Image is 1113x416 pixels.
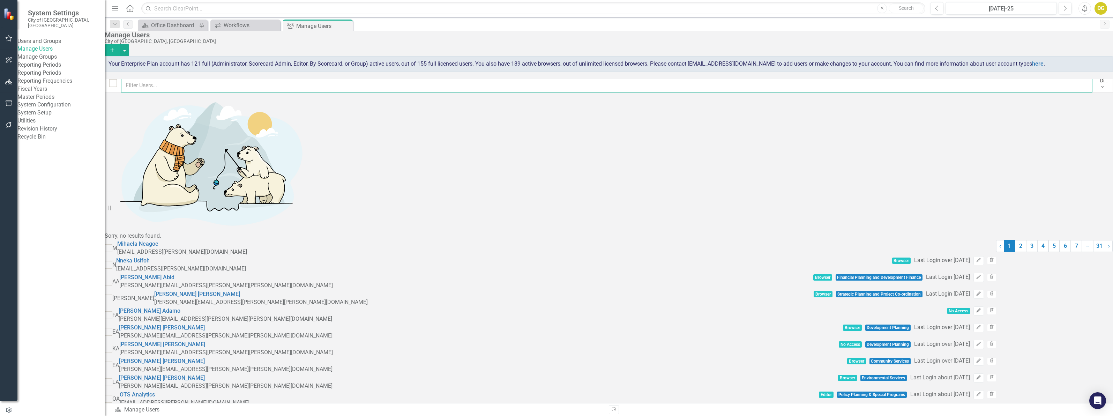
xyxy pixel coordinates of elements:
[17,133,105,141] a: Recycle Bin
[17,85,105,93] a: Fiscal Years
[105,232,1113,240] div: Sorry, no results found.
[119,282,333,290] div: [PERSON_NAME][EMAIL_ADDRESS][PERSON_NAME][PERSON_NAME][DOMAIN_NAME]
[120,391,155,398] a: OTS Analytics
[154,291,240,297] a: [PERSON_NAME] [PERSON_NAME]
[105,92,314,232] img: No results found
[899,5,914,11] span: Search
[3,8,16,20] img: ClearPoint Strategy
[1060,240,1071,252] a: 6
[17,109,105,117] a: System Setup
[112,295,154,303] div: [PERSON_NAME]
[948,5,1054,13] div: [DATE]-25
[112,378,119,386] div: LA
[112,278,119,286] div: AA
[1015,240,1026,252] a: 2
[117,240,158,247] a: Mihaela Neagoe
[17,37,105,45] div: Users and Groups
[119,274,174,281] a: [PERSON_NAME] Abid
[119,382,333,390] div: [PERSON_NAME][EMAIL_ADDRESS][PERSON_NAME][PERSON_NAME][DOMAIN_NAME]
[114,406,604,414] div: Manage Users
[140,21,197,30] a: Office Dashboard
[17,69,105,77] a: Reporting Periods
[1100,77,1109,84] div: Display All Users
[999,243,1001,249] span: ‹
[212,21,278,30] a: Workflows
[105,31,1110,39] div: Manage Users
[28,17,98,29] small: City of [GEOGRAPHIC_DATA], [GEOGRAPHIC_DATA]
[109,60,1045,67] span: Your Enterprise Plan account has 121 full (Administrator, Scorecard Admin, Editor, By Scorecard, ...
[119,365,333,373] div: [PERSON_NAME][EMAIL_ADDRESS][PERSON_NAME][PERSON_NAME][DOMAIN_NAME]
[1071,240,1082,252] a: 7
[1032,60,1044,67] a: here
[1037,240,1048,252] a: 4
[17,117,105,125] div: Utilities
[1048,240,1060,252] a: 5
[1089,392,1106,409] div: Open Intercom Messenger
[17,93,105,101] a: Master Periods
[17,53,105,61] a: Manage Groups
[151,21,197,30] div: Office Dashboard
[112,395,120,403] div: OA
[17,45,105,53] a: Manage Users
[1004,240,1015,252] span: 1
[28,9,98,17] span: System Settings
[296,22,351,30] div: Manage Users
[17,125,105,133] a: Revision History
[224,21,278,30] div: Workflows
[141,2,925,15] input: Search ClearPoint...
[154,298,368,306] div: [PERSON_NAME][EMAIL_ADDRESS][PERSON_NAME][PERSON_NAME][DOMAIN_NAME]
[112,328,119,336] div: EA
[119,349,333,357] div: [PERSON_NAME][EMAIL_ADDRESS][PERSON_NAME][PERSON_NAME][DOMAIN_NAME]
[117,248,247,256] div: [EMAIL_ADDRESS][PERSON_NAME][DOMAIN_NAME]
[112,345,119,353] div: KA
[120,399,249,407] div: [EMAIL_ADDRESS][PERSON_NAME][DOMAIN_NAME]
[17,61,105,69] div: Reporting Periods
[119,332,333,340] div: [PERSON_NAME][EMAIL_ADDRESS][PERSON_NAME][PERSON_NAME][DOMAIN_NAME]
[121,79,1092,92] input: Filter Users...
[112,362,119,370] div: EA
[1108,243,1110,249] span: ›
[105,39,1110,44] div: City of [GEOGRAPHIC_DATA], [GEOGRAPHIC_DATA]
[1026,240,1037,252] a: 3
[119,324,205,331] a: [PERSON_NAME] [PERSON_NAME]
[119,341,205,348] a: [PERSON_NAME] [PERSON_NAME]
[119,374,205,381] a: [PERSON_NAME] [PERSON_NAME]
[119,358,205,364] a: [PERSON_NAME] [PERSON_NAME]
[112,244,117,252] div: M
[112,261,116,269] div: N
[17,77,105,85] a: Reporting Frequencies
[889,3,924,13] button: Search
[116,265,246,273] div: [EMAIL_ADDRESS][PERSON_NAME][DOMAIN_NAME]
[1093,240,1105,252] a: 31
[119,307,180,314] a: [PERSON_NAME] Adamo
[17,101,105,109] div: System Configuration
[116,257,150,264] a: Nneka Usifoh
[1095,2,1107,15] button: DG
[112,311,119,319] div: FA
[119,315,332,323] div: [PERSON_NAME][EMAIL_ADDRESS][PERSON_NAME][PERSON_NAME][DOMAIN_NAME]
[946,2,1057,15] button: [DATE]-25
